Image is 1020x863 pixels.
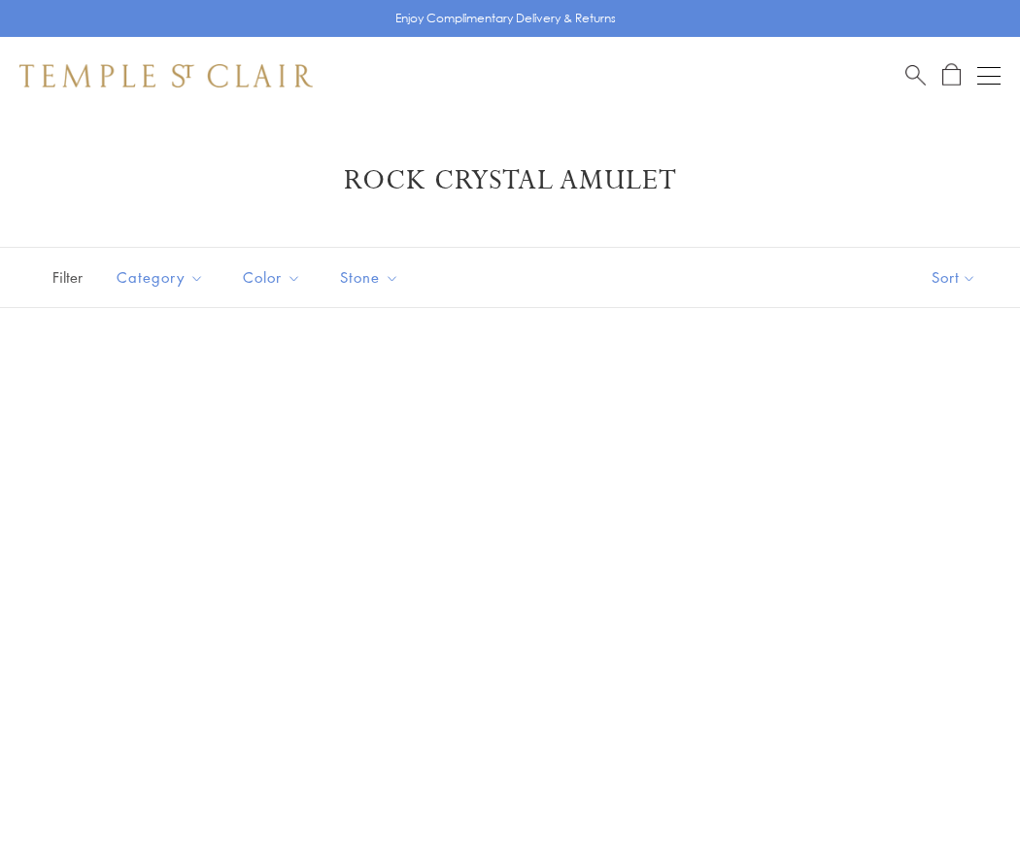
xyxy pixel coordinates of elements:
[228,256,316,299] button: Color
[330,265,414,290] span: Stone
[107,265,219,290] span: Category
[325,256,414,299] button: Stone
[19,64,313,87] img: Temple St. Clair
[102,256,219,299] button: Category
[977,64,1001,87] button: Open navigation
[49,163,971,198] h1: Rock Crystal Amulet
[888,248,1020,307] button: Show sort by
[905,63,926,87] a: Search
[233,265,316,290] span: Color
[942,63,961,87] a: Open Shopping Bag
[395,9,616,28] p: Enjoy Complimentary Delivery & Returns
